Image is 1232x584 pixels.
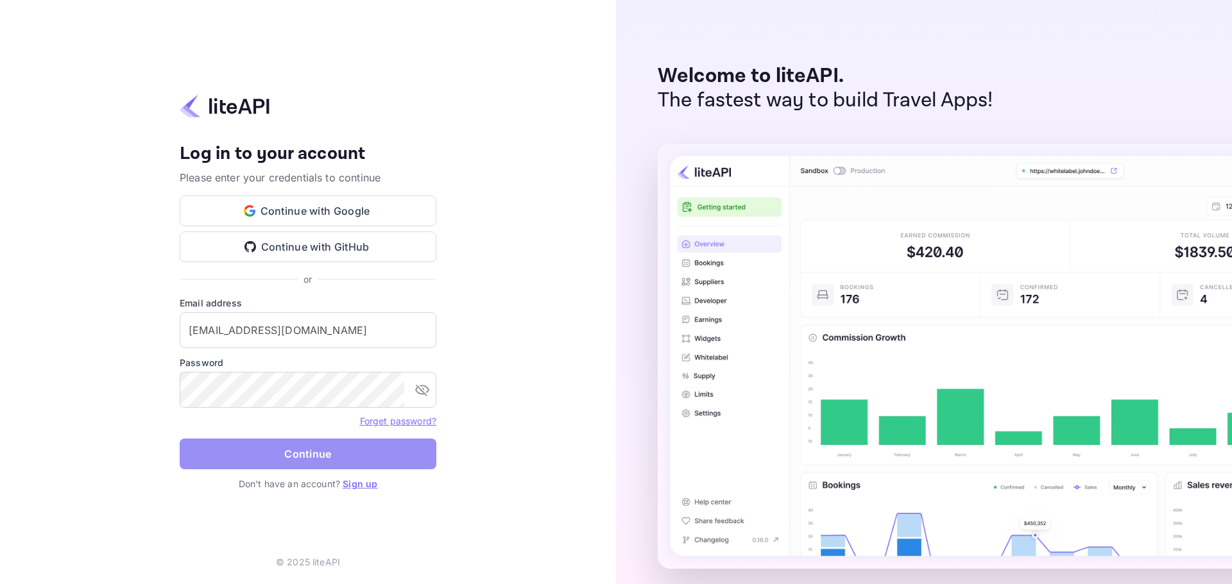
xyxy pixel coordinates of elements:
[360,415,436,426] a: Forget password?
[180,196,436,226] button: Continue with Google
[658,64,993,88] p: Welcome to liteAPI.
[658,88,993,113] p: The fastest way to build Travel Apps!
[343,478,377,489] a: Sign up
[304,272,312,286] p: or
[180,231,436,262] button: Continue with GitHub
[360,414,436,427] a: Forget password?
[180,296,436,310] label: Email address
[409,377,435,403] button: toggle password visibility
[180,312,436,348] input: Enter your email address
[180,143,436,165] h4: Log in to your account
[180,438,436,469] button: Continue
[180,356,436,369] label: Password
[276,555,340,569] p: © 2025 liteAPI
[180,170,436,185] p: Please enter your credentials to continue
[180,94,269,119] img: liteapi
[180,477,436,490] p: Don't have an account?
